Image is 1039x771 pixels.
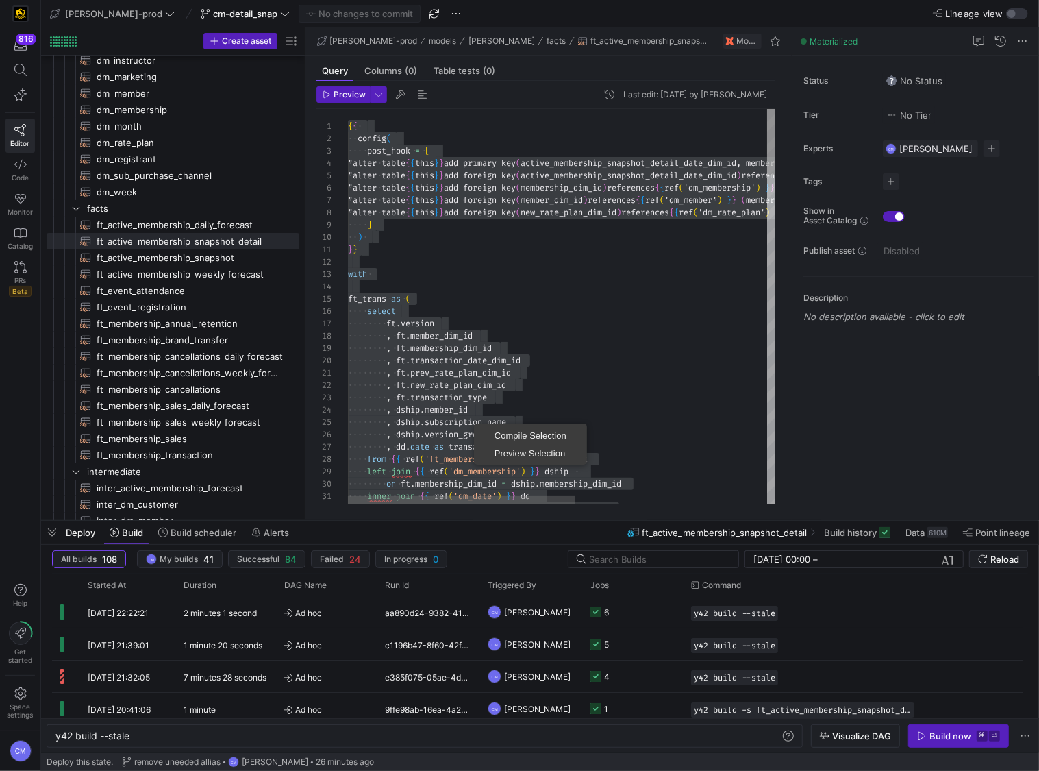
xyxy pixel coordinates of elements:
span: references [588,195,636,206]
span: Help [12,599,29,607]
span: select [367,306,396,317]
span: ( [516,207,521,218]
span: { [405,182,410,193]
span: as [391,293,401,304]
span: Beta [9,286,32,297]
span: 84 [285,554,297,565]
a: Catalog [5,221,35,256]
div: 6 [316,182,331,194]
div: Press SPACE to select this row. [47,463,299,480]
span: } [434,182,439,193]
a: Spacesettings [5,681,35,725]
a: PRsBeta [5,256,35,302]
div: 816 [16,34,36,45]
span: "alter table [348,195,405,206]
span: dm_month​​​​​​​​​​ [97,119,283,134]
div: Press SPACE to select this row. [47,184,299,200]
kbd: ⌘ [977,731,988,742]
span: Publish asset [803,246,855,256]
span: ( [741,195,746,206]
span: 'dm_rate_plan' [698,207,765,218]
span: ft_membership_brand_transfer​​​​​​​​​​ [97,332,283,348]
button: Getstarted [5,616,35,670]
span: Columns [364,66,417,75]
span: } [765,182,770,193]
span: this [415,158,434,169]
div: 14 [316,280,331,293]
span: Lineage view [945,8,1003,19]
span: } [434,207,439,218]
span: { [405,158,410,169]
span: ( [660,195,664,206]
div: 13 [316,268,331,280]
div: CM [10,740,32,762]
span: Tags [803,177,872,186]
span: { [640,195,645,206]
span: 24 [349,554,361,565]
span: { [410,207,415,218]
button: [PERSON_NAME]-prod [47,5,178,23]
span: membership_dim_id [521,182,602,193]
span: references [621,207,669,218]
p: Description [803,293,1034,303]
button: 816 [5,33,35,58]
span: } [348,244,353,255]
button: Failed24 [311,550,370,568]
span: ) [583,195,588,206]
span: ft_active_membership_snapshot_detail [590,36,712,46]
a: ft_membership_brand_transfer​​​​​​​​​​ [47,332,299,348]
a: inter_active_membership_forecast​​​​​​​​​​ [47,480,299,496]
span: ) [358,232,362,243]
span: dm_membership​​​​​​​​​​ [97,102,283,118]
span: } [439,158,444,169]
span: "alter table [348,207,405,218]
a: ft_membership_transaction​​​​​​​​​​ [47,447,299,463]
span: dm_marketing​​​​​​​​​​ [97,69,283,85]
span: In progress [384,554,427,564]
img: No status [886,75,897,86]
button: Build history [818,521,897,544]
span: "alter table [348,158,405,169]
span: ( [516,195,521,206]
button: Build now⌘⏎ [908,724,1009,748]
div: Press SPACE to select this row. [47,118,299,134]
span: post_hook [367,145,410,156]
a: ft_membership_cancellations​​​​​​​​​​ [47,381,299,397]
span: Build history [824,527,877,538]
a: ft_membership_sales_weekly_forecast​​​​​​​​​​ [47,414,299,430]
span: inter_active_membership_forecast​​​​​​​​​​ [97,480,283,496]
img: https://storage.googleapis.com/y42-prod-data-exchange/images/uAsz27BndGEK0hZWDFeOjoxA7jCwgK9jE472... [14,7,27,21]
span: (0) [483,66,495,75]
span: Reload [990,554,1019,565]
a: ft_event_registration​​​​​​​​​​ [47,299,299,315]
kbd: ⏎ [989,731,1000,742]
span: { [669,207,674,218]
span: dm_week​​​​​​​​​​ [97,184,283,200]
span: { [410,158,415,169]
span: } [439,195,444,206]
span: { [410,170,415,181]
div: Press SPACE to select this row. [47,167,299,184]
img: undefined [726,37,734,45]
input: Start datetime [753,554,810,565]
span: ft_membership_sales_weekly_forecast​​​​​​​​​​ [97,415,283,430]
a: dm_sub_purchase_channel​​​​​​​​​​ [47,167,299,184]
a: inter_dm_customer​​​​​​​​​​ [47,496,299,513]
span: Build scheduler [171,527,236,538]
span: Code [12,173,29,182]
a: ft_membership_cancellations_weekly_forecast​​​​​​​​​​ [47,365,299,381]
span: [PERSON_NAME] [468,36,535,46]
span: { [353,121,358,132]
div: 12 [316,256,331,268]
span: ref [645,195,660,206]
span: [PERSON_NAME] [899,143,973,154]
span: } [731,195,736,206]
span: Materialized [810,36,858,47]
div: 15 [316,293,331,305]
span: ft_membership_sales​​​​​​​​​​ [97,431,283,447]
span: { [410,195,415,206]
span: active_membership_snapshot_detail_date_dim_id [521,170,736,181]
div: 3 [316,145,331,157]
span: } [439,182,444,193]
span: Space settings [8,702,34,719]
